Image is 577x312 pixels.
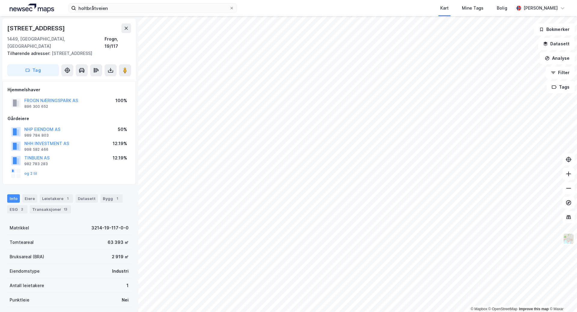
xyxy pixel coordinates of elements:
div: Frogn, 19/117 [105,35,131,50]
div: Eiere [22,194,37,203]
div: Eiendomstype [10,268,40,275]
div: Mine Tags [462,5,484,12]
div: Antall leietakere [10,282,44,289]
img: logo.a4113a55bc3d86da70a041830d287a7e.svg [10,4,54,13]
div: 100% [115,97,127,104]
div: [PERSON_NAME] [524,5,558,12]
a: OpenStreetMap [488,307,517,311]
div: Hjemmelshaver [8,86,131,93]
div: Info [7,194,20,203]
div: 896 300 652 [24,104,48,109]
button: Tag [7,64,59,76]
div: Bruksareal (BRA) [10,253,44,260]
iframe: Chat Widget [547,283,577,312]
div: 1 [114,195,120,201]
span: Tilhørende adresser: [7,51,52,56]
div: Gårdeiere [8,115,131,122]
div: Nei [122,296,129,304]
div: 13 [63,206,69,212]
input: Søk på adresse, matrikkel, gårdeiere, leietakere eller personer [76,4,229,13]
div: [STREET_ADDRESS] [7,50,126,57]
div: Transaksjoner [30,205,71,214]
div: 982 783 283 [24,162,48,166]
div: [STREET_ADDRESS] [7,23,66,33]
div: Industri [112,268,129,275]
div: 998 582 466 [24,147,48,152]
a: Mapbox [471,307,487,311]
div: 12.19% [113,154,127,162]
div: Kart [440,5,449,12]
button: Filter [546,67,575,79]
div: Bygg [100,194,123,203]
div: 63 393 ㎡ [108,239,129,246]
img: Z [563,233,574,244]
div: Punktleie [10,296,29,304]
div: ESG [7,205,27,214]
a: Improve this map [519,307,549,311]
div: 2 [19,206,25,212]
button: Analyse [540,52,575,64]
div: 989 784 803 [24,133,49,138]
div: 1 [127,282,129,289]
div: Bolig [497,5,507,12]
button: Bokmerker [534,23,575,35]
div: 3214-19-117-0-0 [91,224,129,232]
div: 1 [65,195,71,201]
div: 1449, [GEOGRAPHIC_DATA], [GEOGRAPHIC_DATA] [7,35,105,50]
div: Leietakere [40,194,73,203]
div: 2 919 ㎡ [112,253,129,260]
div: Datasett [75,194,98,203]
div: 50% [118,126,127,133]
button: Datasett [538,38,575,50]
button: Tags [547,81,575,93]
div: Matrikkel [10,224,29,232]
div: 12.19% [113,140,127,147]
div: Tomteareal [10,239,34,246]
